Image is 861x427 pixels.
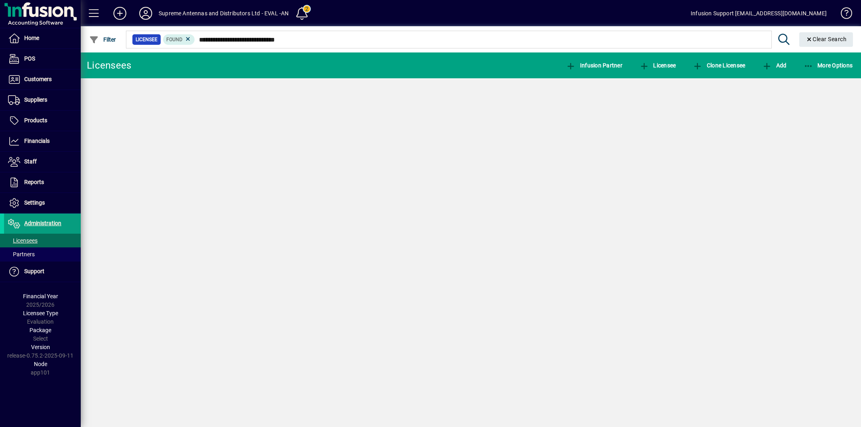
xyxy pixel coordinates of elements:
a: Reports [4,172,81,193]
a: Financials [4,131,81,151]
span: Package [29,327,51,333]
a: Customers [4,69,81,90]
span: Products [24,117,47,123]
span: Clear Search [806,36,847,42]
div: Infusion Support [EMAIL_ADDRESS][DOMAIN_NAME] [691,7,827,20]
a: POS [4,49,81,69]
a: Settings [4,193,81,213]
a: Suppliers [4,90,81,110]
span: Settings [24,199,45,206]
div: Licensees [87,59,131,72]
span: Support [24,268,44,274]
span: Filter [89,36,116,43]
span: Licensees [8,237,38,244]
button: Clear [799,32,853,47]
a: Licensees [4,234,81,247]
span: Home [24,35,39,41]
button: Add [760,58,788,73]
span: Infusion Partner [566,62,622,69]
button: Licensee [637,58,678,73]
span: Licensee [136,36,157,44]
a: Support [4,262,81,282]
a: Partners [4,247,81,261]
span: More Options [804,62,853,69]
a: Home [4,28,81,48]
span: Licensee Type [23,310,58,316]
span: Staff [24,158,37,165]
span: Found [166,37,182,42]
span: POS [24,55,35,62]
button: Profile [133,6,159,21]
span: Reports [24,179,44,185]
span: Licensee [639,62,676,69]
div: Supreme Antennas and Distributors Ltd - EVAL -AN [159,7,289,20]
mat-chip: Found Status: Found [163,34,195,45]
button: Filter [87,32,118,47]
button: Add [107,6,133,21]
span: Partners [8,251,35,257]
span: Suppliers [24,96,47,103]
span: Customers [24,76,52,82]
a: Products [4,111,81,131]
button: Infusion Partner [564,58,624,73]
span: Administration [24,220,61,226]
span: Clone Licensee [693,62,745,69]
span: Node [34,361,47,367]
button: Clone Licensee [691,58,747,73]
a: Staff [4,152,81,172]
span: Financials [24,138,50,144]
a: Knowledge Base [835,2,851,28]
span: Version [31,344,50,350]
span: Add [762,62,786,69]
span: Financial Year [23,293,58,299]
button: More Options [802,58,855,73]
